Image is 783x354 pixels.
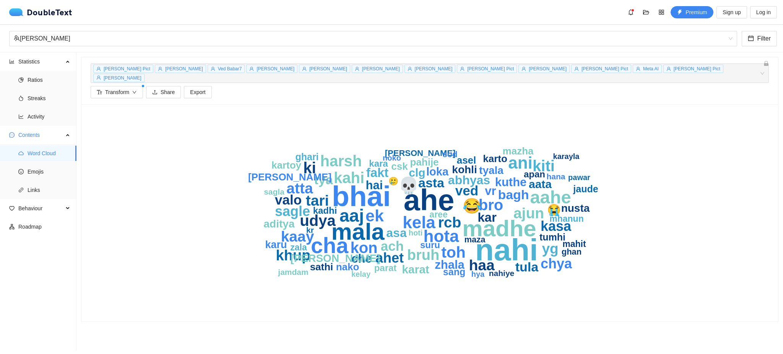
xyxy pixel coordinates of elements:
text: tyala [479,164,504,176]
text: asa [386,226,407,240]
span: fire [18,96,24,101]
span: Log in [756,8,771,16]
span: thunderbolt [677,10,682,16]
text: karto [483,153,507,164]
text: aata [529,178,552,190]
span: link [18,187,24,193]
span: [PERSON_NAME] [415,66,453,71]
text: jamdam [278,268,308,276]
text: tari [306,192,329,209]
text: aaj [340,206,364,226]
span: heart [9,206,15,211]
text: ahet [375,250,404,266]
text: kara [369,158,388,169]
text: csk [391,161,408,172]
text: bruh [407,247,439,263]
text: aahe [530,187,571,207]
text: pawar [568,173,590,182]
text: mhanun [549,214,583,224]
text: karayla [553,152,580,161]
span: Filter [757,34,771,43]
text: atta [286,180,313,196]
span: bell [625,9,637,15]
span: [PERSON_NAME] [257,66,294,71]
button: bell [625,6,637,18]
text: ani [508,153,533,172]
span: Roadmap [18,219,70,234]
span: appstore [656,9,667,15]
text: asta [418,175,445,190]
text: 💀 [398,176,419,195]
text: nusta [561,202,590,214]
text: 😭 [547,203,561,217]
text: kuthe [495,175,527,189]
span: lock [764,61,769,66]
text: apan [524,169,545,179]
text: valo [275,192,302,207]
text: jaude [573,183,598,194]
text: mazha [503,145,534,157]
text: aree [429,209,447,219]
text: nahi [475,233,538,267]
text: suru [420,240,440,250]
span: apartment [9,224,15,229]
span: user [666,67,671,71]
text: 🥲 [388,176,399,186]
text: kr [306,226,314,234]
button: thunderboltPremium [671,6,713,18]
span: [PERSON_NAME] [529,66,567,71]
text: sathi [310,261,333,273]
text: kar [478,210,497,224]
text: ghari [295,151,318,162]
span: [PERSON_NAME] Pict [582,66,628,71]
text: ved [455,183,478,198]
text: [PERSON_NAME] [248,171,331,183]
text: tumhi [539,232,565,242]
text: madhe [462,216,536,241]
text: kelay [351,270,371,278]
text: udya [300,212,336,229]
text: 😂 [463,197,481,215]
span: [PERSON_NAME] [362,66,400,71]
text: hoti [409,229,423,237]
span: Ratios [28,72,70,88]
span: Emojis [28,164,70,179]
span: [PERSON_NAME] Pict [674,66,720,71]
span: user [521,67,526,71]
text: ach [381,239,404,253]
span: Meta AI [643,66,659,71]
span: Links [28,182,70,198]
text: parat [374,263,397,273]
text: kadhi [313,205,337,216]
text: nako [336,261,359,273]
text: ek [366,206,384,225]
span: user [574,67,579,71]
button: font-sizeTransformdown [91,86,143,98]
text: che [351,252,372,265]
button: Log in [750,6,777,18]
button: uploadShare [146,86,181,98]
span: [PERSON_NAME] [165,66,203,71]
text: hai [366,179,383,192]
div: [PERSON_NAME] [14,31,726,46]
span: folder-open [640,9,652,15]
text: kon [350,239,377,256]
text: khup [276,247,311,263]
span: [PERSON_NAME] [104,75,141,81]
span: user [355,67,359,71]
span: user [636,67,640,71]
span: Ved Babar7 [218,66,242,71]
text: hana [546,172,565,181]
text: maza [464,235,486,244]
text: asel [457,154,476,166]
text: chya [541,256,572,271]
text: hya [471,270,485,278]
span: [PERSON_NAME] Pict [104,66,150,71]
span: user [158,67,162,71]
text: vr [485,184,496,198]
span: message [9,132,15,138]
text: [PERSON_NAME] [385,148,456,158]
text: kela [403,213,435,232]
a: logoDoubleText [9,8,72,16]
span: smile [18,169,24,174]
